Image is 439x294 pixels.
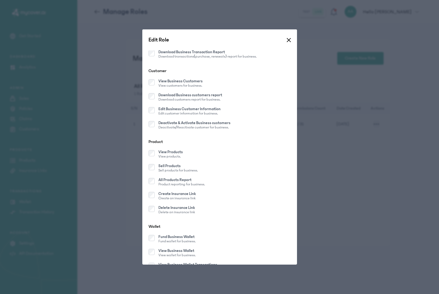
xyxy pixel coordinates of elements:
p: Fund Business Wallet [158,235,196,239]
p: Delete Insurance Link [158,206,195,210]
p: Sell Products [158,164,198,168]
p: View Business Wallet [158,249,196,253]
p: Download Business Transaction Report [158,50,257,54]
p: Fund wallet for business. [158,239,196,244]
p: Create Insurance Link [158,192,196,196]
p: All Products Report [158,178,205,182]
p: View Products [158,150,183,154]
p: Edit Role [148,36,169,44]
p: Download customers report for business. [158,97,222,102]
p: Delete an insurance link [158,210,195,215]
p: View products. [158,154,183,159]
p: Edit Business Customer Information [158,107,221,111]
p: View Business Customers [158,79,203,83]
p: Deactivate & Activate Business customers [158,121,230,125]
p: View Business Wallet Transactions [158,263,217,267]
p: Product reporting for business. [158,182,205,187]
p: Product [148,139,291,145]
p: Download Business customers report [158,93,222,97]
p: Wallet [148,223,291,230]
p: Sell products for business. [158,168,198,173]
p: Download transactions(purchase, renewals) report for business. [158,54,257,59]
p: View wallet for business. [158,253,196,258]
p: Deactivate/Reactivate customer for business. [158,125,230,130]
p: Customer [148,68,291,74]
p: Create an insurance link [158,196,196,201]
p: View customers for business. [158,83,203,88]
p: Edit customer information for business. [158,111,221,116]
